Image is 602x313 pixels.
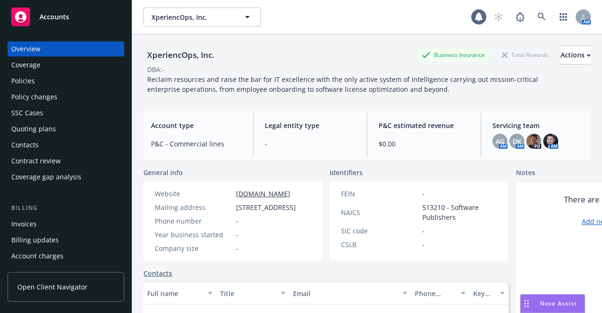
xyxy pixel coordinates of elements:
[497,49,553,61] div: Total Rewards
[11,169,81,185] div: Coverage gap analysis
[492,120,583,130] span: Servicing team
[265,139,356,149] span: -
[415,289,455,298] div: Phone number
[143,282,216,305] button: Full name
[411,282,469,305] button: Phone number
[155,243,232,253] div: Company size
[293,289,397,298] div: Email
[422,189,425,199] span: -
[379,139,469,149] span: $0.00
[417,49,490,61] div: Business Insurance
[236,216,238,226] span: -
[155,202,232,212] div: Mailing address
[341,208,419,217] div: NAICS
[143,268,172,278] a: Contacts
[11,249,63,264] div: Account charges
[8,105,124,120] a: SSC Cases
[540,299,577,307] span: Nova Assist
[496,136,505,146] span: AG
[341,189,419,199] div: FEIN
[422,202,497,222] span: 513210 - Software Publishers
[11,153,61,169] div: Contract review
[561,46,591,64] button: Actions
[11,217,37,232] div: Invoices
[341,240,419,249] div: CSLB
[8,73,124,88] a: Policies
[147,64,165,74] div: DBA: -
[151,12,233,22] span: XperiencOps, Inc.
[11,57,40,72] div: Coverage
[516,168,535,179] span: Notes
[236,189,290,198] a: [DOMAIN_NAME]
[330,168,363,177] span: Identifiers
[8,89,124,104] a: Policy changes
[554,8,573,26] a: Switch app
[11,41,40,56] div: Overview
[8,121,124,136] a: Quoting plans
[469,282,508,305] button: Key contact
[155,216,232,226] div: Phone number
[155,230,232,240] div: Year business started
[379,120,469,130] span: P&C estimated revenue
[151,120,242,130] span: Account type
[216,282,289,305] button: Title
[147,289,202,298] div: Full name
[8,153,124,169] a: Contract review
[8,249,124,264] a: Account charges
[11,105,43,120] div: SSC Cases
[236,230,238,240] span: -
[143,49,218,61] div: XperiencOps, Inc.
[147,75,540,94] span: Reclaim resources and raise the bar for IT excellence with the only active system of intelligence...
[8,57,124,72] a: Coverage
[543,134,558,149] img: photo
[236,202,296,212] span: [STREET_ADDRESS]
[8,169,124,185] a: Coverage gap analysis
[236,243,238,253] span: -
[422,226,425,236] span: -
[341,226,419,236] div: SIC code
[8,217,124,232] a: Invoices
[520,294,585,313] button: Nova Assist
[155,189,232,199] div: Website
[489,8,508,26] a: Start snowing
[220,289,275,298] div: Title
[8,4,124,30] a: Accounts
[11,73,35,88] div: Policies
[8,203,124,213] div: Billing
[513,136,522,146] span: DK
[265,120,356,130] span: Legal entity type
[11,89,57,104] div: Policy changes
[11,233,59,248] div: Billing updates
[143,168,183,177] span: General info
[143,8,261,26] button: XperiencOps, Inc.
[511,8,530,26] a: Report a Bug
[521,295,532,313] div: Drag to move
[17,282,87,292] span: Open Client Navigator
[473,289,494,298] div: Key contact
[8,41,124,56] a: Overview
[40,13,69,21] span: Accounts
[151,139,242,149] span: P&C - Commercial lines
[532,8,551,26] a: Search
[11,137,39,152] div: Contacts
[289,282,411,305] button: Email
[8,233,124,248] a: Billing updates
[11,121,56,136] div: Quoting plans
[8,137,124,152] a: Contacts
[422,240,425,249] span: -
[526,134,541,149] img: photo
